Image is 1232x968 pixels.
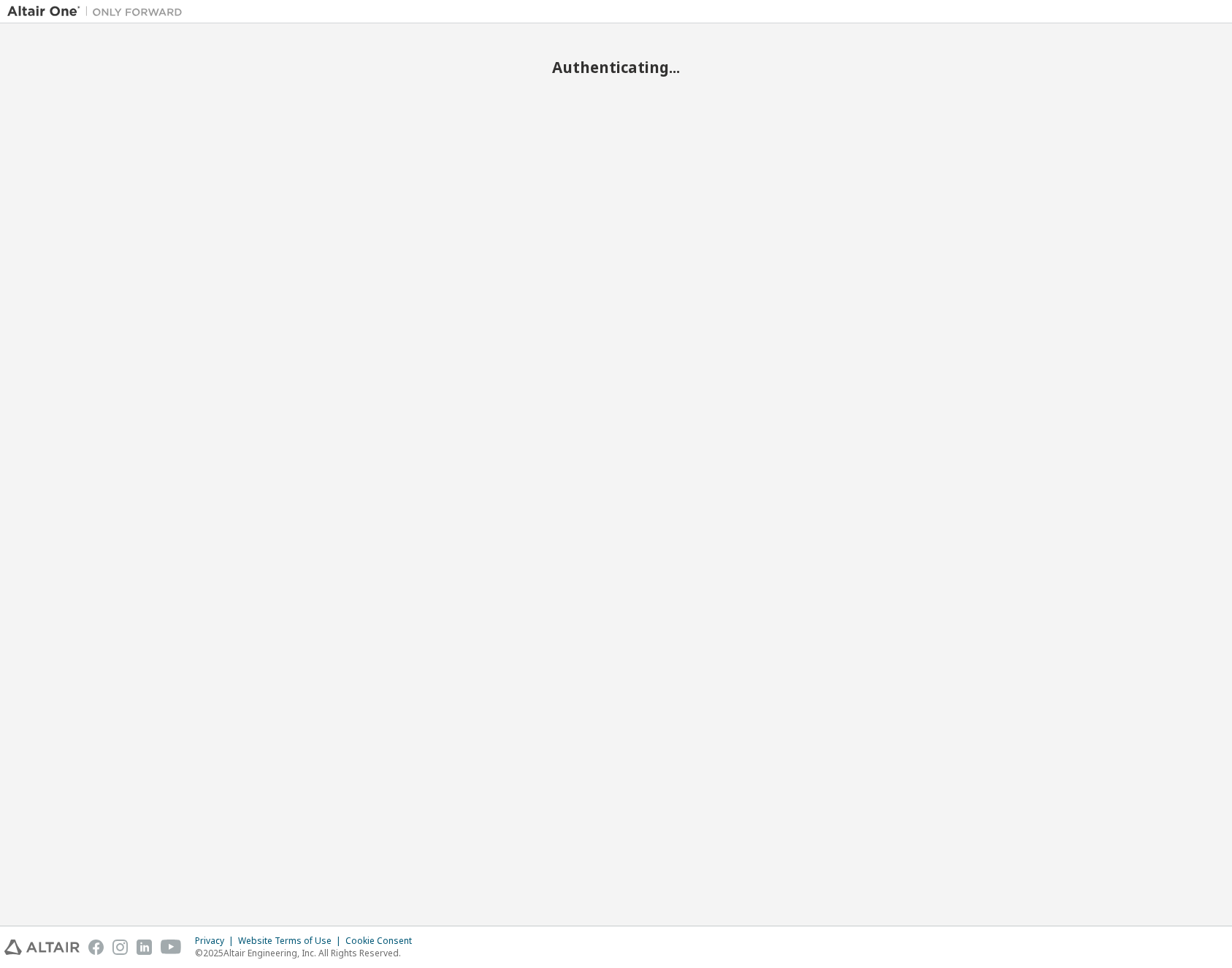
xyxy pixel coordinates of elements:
img: instagram.svg [112,940,128,955]
div: Cookie Consent [345,935,421,947]
img: youtube.svg [161,940,182,955]
img: Altair One [7,4,190,19]
p: © 2025 Altair Engineering, Inc. All Rights Reserved. [195,947,421,959]
h2: Authenticating... [7,58,1225,77]
img: linkedin.svg [137,940,152,955]
div: Privacy [195,935,238,947]
img: altair_logo.svg [4,940,80,955]
img: facebook.svg [88,940,104,955]
div: Website Terms of Use [238,935,345,947]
